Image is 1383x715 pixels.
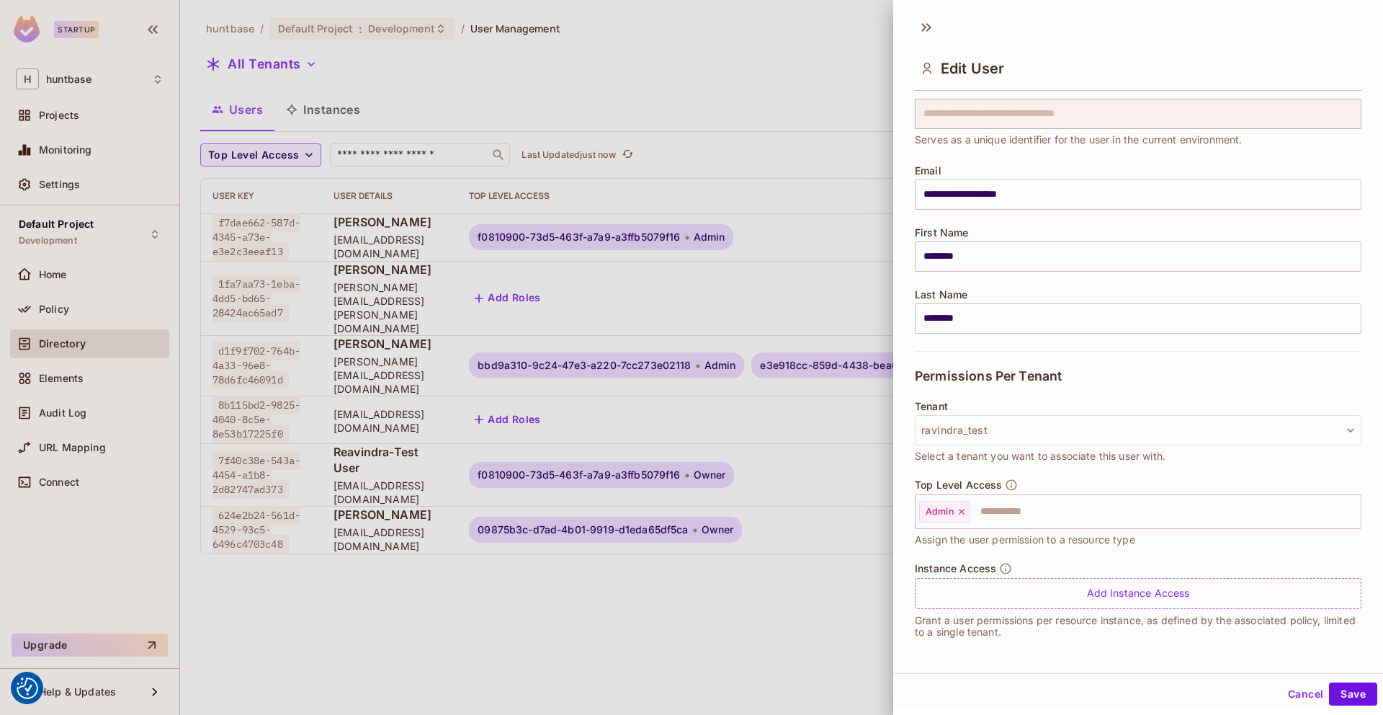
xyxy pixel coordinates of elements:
span: Top Level Access [915,479,1002,491]
span: Edit User [941,60,1004,77]
div: Admin [919,501,970,523]
span: Instance Access [915,563,996,574]
span: Assign the user permission to a resource type [915,532,1135,548]
span: Last Name [915,289,967,301]
span: Serves as a unique identifier for the user in the current environment. [915,132,1243,148]
button: Cancel [1282,683,1329,706]
span: Tenant [915,401,948,412]
span: Email [915,165,941,177]
div: Add Instance Access [915,578,1361,609]
button: Save [1329,683,1377,706]
button: Consent Preferences [17,678,38,699]
img: Revisit consent button [17,678,38,699]
span: Permissions Per Tenant [915,369,1062,383]
button: ravindra_test [915,415,1361,445]
span: Select a tenant you want to associate this user with. [915,448,1165,464]
p: Grant a user permissions per resource instance, as defined by the associated policy, limited to a... [915,615,1361,638]
span: Admin [926,506,954,518]
button: Open [1353,510,1356,512]
span: First Name [915,227,969,239]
